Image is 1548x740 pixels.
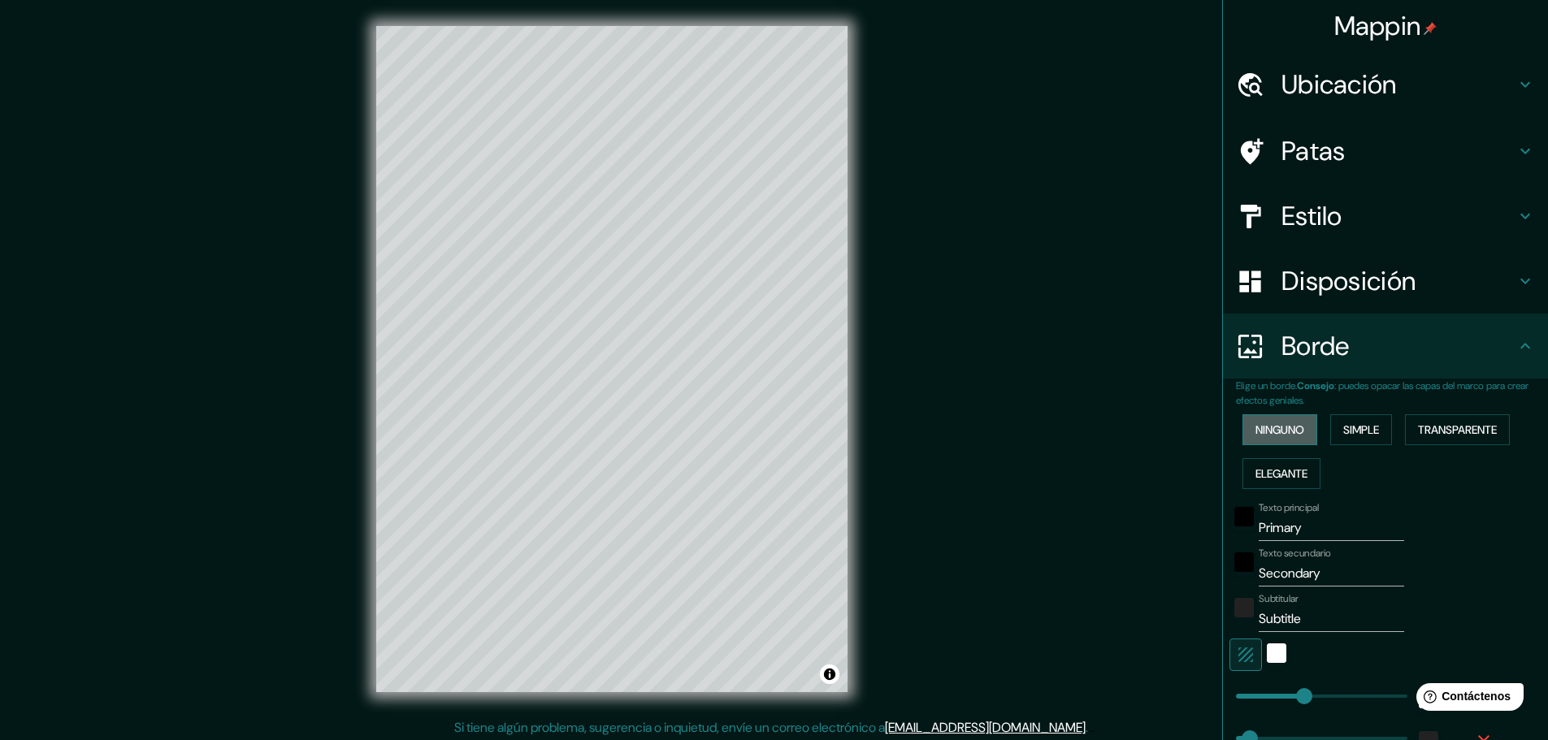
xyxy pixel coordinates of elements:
iframe: Lanzador de widgets de ayuda [1403,677,1530,722]
font: Patas [1281,134,1346,168]
button: Simple [1330,414,1392,445]
button: Activar o desactivar atribución [820,664,839,684]
font: Simple [1343,422,1379,437]
font: Estilo [1281,199,1342,233]
font: Ninguno [1255,422,1304,437]
font: Si tiene algún problema, sugerencia o inquietud, envíe un correo electrónico a [454,719,885,736]
font: : puedes opacar las capas del marco para crear efectos geniales. [1236,379,1528,407]
div: Ubicación [1223,52,1548,117]
font: . [1091,718,1094,736]
div: Estilo [1223,184,1548,249]
font: Consejo [1297,379,1334,392]
button: Transparente [1405,414,1510,445]
a: [EMAIL_ADDRESS][DOMAIN_NAME] [885,719,1086,736]
font: Ubicación [1281,67,1397,102]
button: color-222222 [1234,598,1254,617]
img: pin-icon.png [1424,22,1437,35]
font: Texto principal [1259,501,1319,514]
button: Elegante [1242,458,1320,489]
font: Borde [1281,329,1350,363]
font: Mappin [1334,9,1421,43]
font: Disposición [1281,264,1416,298]
font: Texto secundario [1259,547,1331,560]
button: Ninguno [1242,414,1317,445]
font: . [1088,718,1091,736]
font: Transparente [1418,422,1497,437]
font: . [1086,719,1088,736]
font: Elegante [1255,466,1307,481]
div: Patas [1223,119,1548,184]
div: Borde [1223,314,1548,379]
font: Elige un borde. [1236,379,1297,392]
font: Subtitular [1259,592,1299,605]
button: blanco [1267,643,1286,663]
button: negro [1234,507,1254,526]
div: Disposición [1223,249,1548,314]
button: negro [1234,552,1254,572]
